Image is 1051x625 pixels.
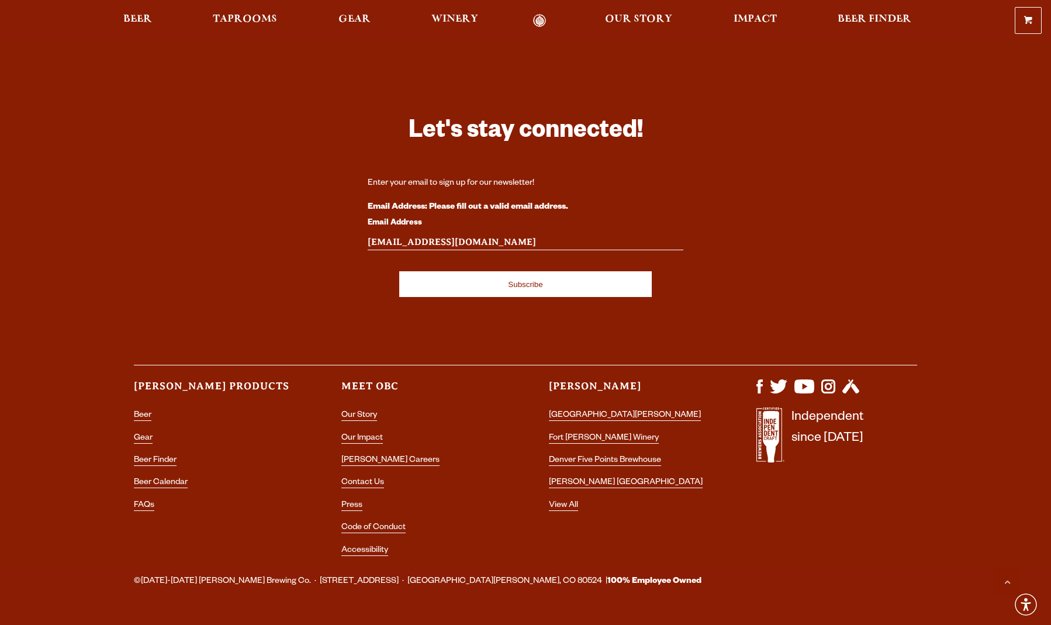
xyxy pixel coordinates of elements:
span: Impact [734,15,777,24]
a: [GEOGRAPHIC_DATA][PERSON_NAME] [549,411,701,421]
a: Winery [424,14,486,27]
a: FAQs [134,501,154,511]
a: Visit us on Instagram [821,388,835,397]
a: Taprooms [205,14,285,27]
a: Our Story [597,14,680,27]
h3: Let's stay connected! [368,116,683,150]
a: Denver Five Points Brewhouse [549,456,661,466]
label: Email Address [368,216,683,231]
a: Scroll to top [993,567,1022,596]
a: Beer Calendar [134,478,188,488]
a: Odell Home [517,14,561,27]
a: Accessibility [341,546,388,556]
a: Beer [116,14,160,27]
span: Our Story [605,15,672,24]
a: Fort [PERSON_NAME] Winery [549,434,659,444]
a: Code of Conduct [341,523,406,533]
a: Our Impact [341,434,383,444]
a: [PERSON_NAME] [GEOGRAPHIC_DATA] [549,478,703,488]
a: Beer Finder [134,456,177,466]
strong: 100% Employee Owned [607,577,701,586]
h3: [PERSON_NAME] [549,379,710,403]
input: Subscribe [399,271,652,297]
a: Press [341,501,362,511]
a: Visit us on Facebook [756,388,763,397]
a: Gear [134,434,153,444]
a: Contact Us [341,478,384,488]
span: Beer [123,15,152,24]
a: Our Story [341,411,377,421]
p: Independent since [DATE] [791,408,863,469]
a: View All [549,501,578,511]
a: Beer [134,411,151,421]
a: Gear [331,14,378,27]
h3: [PERSON_NAME] Products [134,379,295,403]
span: Winery [431,15,478,24]
span: Taprooms [213,15,277,24]
a: Visit us on YouTube [794,388,814,397]
div: Enter your email to sign up for our newsletter! [368,178,683,189]
span: Beer Finder [838,15,911,24]
span: Gear [338,15,371,24]
a: Visit us on Untappd [842,388,859,397]
div: Accessibility Menu [1013,592,1039,617]
h3: Meet OBC [341,379,502,403]
a: Visit us on X (formerly Twitter) [770,388,787,397]
a: [PERSON_NAME] Careers [341,456,440,466]
span: ©[DATE]-[DATE] [PERSON_NAME] Brewing Co. · [STREET_ADDRESS] · [GEOGRAPHIC_DATA][PERSON_NAME], CO ... [134,574,701,589]
strong: Email Address: Please fill out a valid email address. [368,203,568,212]
a: Beer Finder [830,14,919,27]
a: Impact [726,14,784,27]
